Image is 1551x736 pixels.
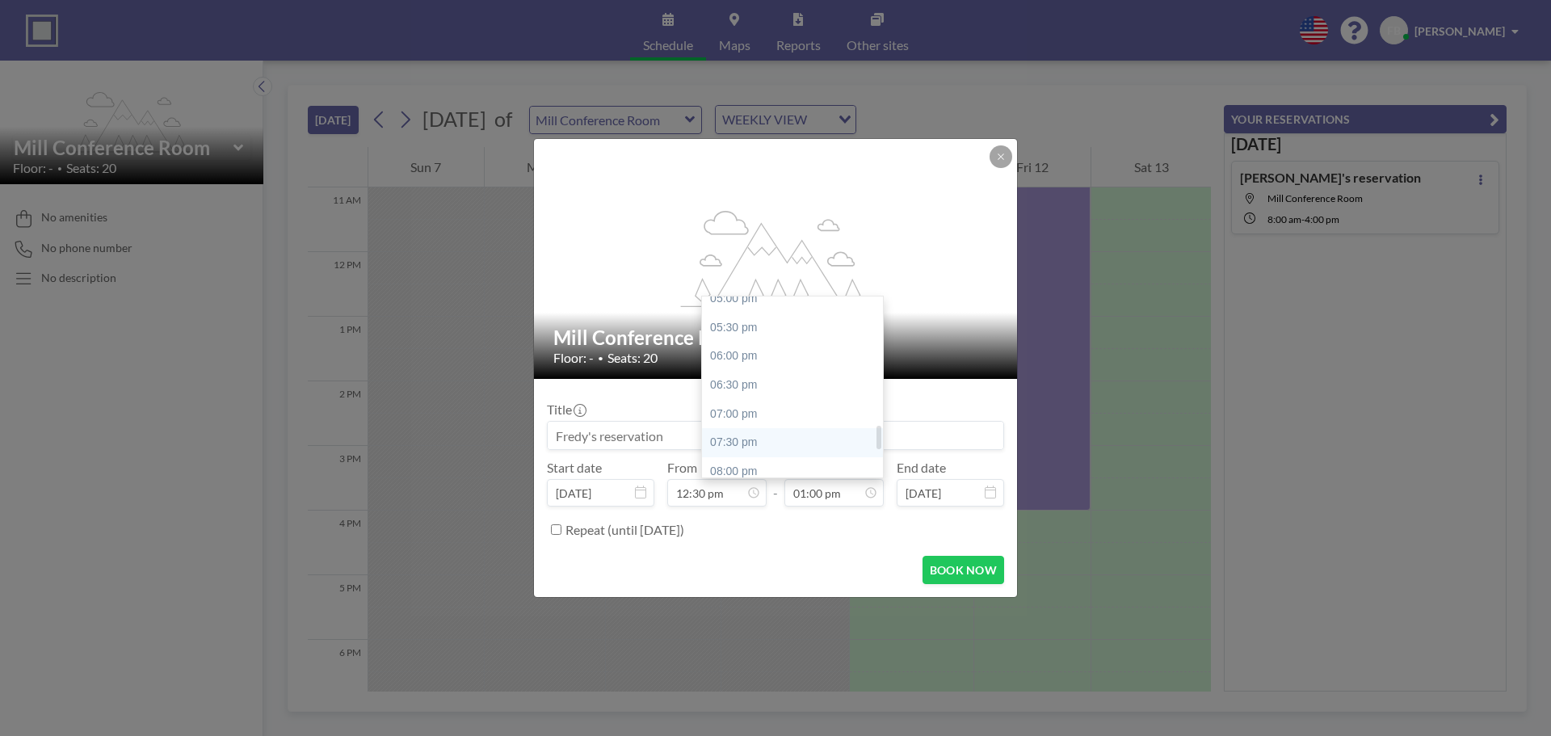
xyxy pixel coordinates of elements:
div: 05:00 pm [702,284,891,313]
div: 06:30 pm [702,371,891,400]
span: Seats: 20 [607,350,658,366]
span: - [773,465,778,501]
label: Title [547,402,585,418]
div: 05:30 pm [702,313,891,343]
h2: Mill Conference Room [553,326,999,350]
label: End date [897,460,946,476]
span: Floor: - [553,350,594,366]
label: Start date [547,460,602,476]
span: • [598,352,603,364]
input: Fredy's reservation [548,422,1003,449]
div: 06:00 pm [702,342,891,371]
label: From [667,460,697,476]
button: BOOK NOW [923,556,1004,584]
div: 07:00 pm [702,400,891,429]
div: 07:30 pm [702,428,891,457]
label: Repeat (until [DATE]) [565,522,684,538]
div: 08:00 pm [702,457,891,486]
